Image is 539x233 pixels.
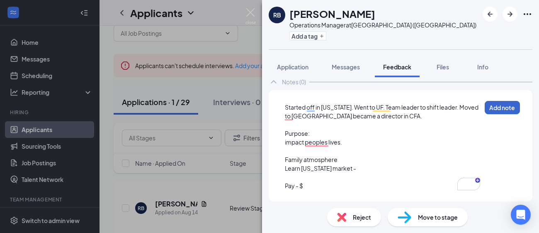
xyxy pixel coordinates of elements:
[282,78,306,86] div: Notes (0)
[437,63,449,71] span: Files
[485,101,520,114] button: Add note
[289,7,375,21] h1: [PERSON_NAME]
[483,7,498,22] button: ArrowLeftNew
[285,138,342,146] span: impact peoples lives.
[353,213,371,222] span: Reject
[289,21,476,29] div: Operations Manager at [GEOGRAPHIC_DATA] ([GEOGRAPHIC_DATA])
[485,9,495,19] svg: ArrowLeftNew
[285,164,356,172] span: Learn [US_STATE] market -
[273,11,281,19] div: RB
[332,63,360,71] span: Messages
[285,182,303,189] span: Pay - $
[289,32,326,40] button: PlusAdd a tag
[269,77,279,87] svg: ChevronUp
[285,103,479,120] span: Started off in [US_STATE]. Went to UF. Team leader to shift leader. Moved to [GEOGRAPHIC_DATA] be...
[505,9,515,19] svg: ArrowRight
[418,213,458,222] span: Move to stage
[277,63,308,71] span: Application
[285,103,481,190] div: To enrich screen reader interactions, please activate Accessibility in Grammarly extension settings
[477,63,488,71] span: Info
[522,9,532,19] svg: Ellipses
[319,34,324,39] svg: Plus
[383,63,411,71] span: Feedback
[511,205,531,225] div: Open Intercom Messenger
[285,130,310,137] span: Purpose:
[503,7,517,22] button: ArrowRight
[285,156,337,163] span: Family atmosphere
